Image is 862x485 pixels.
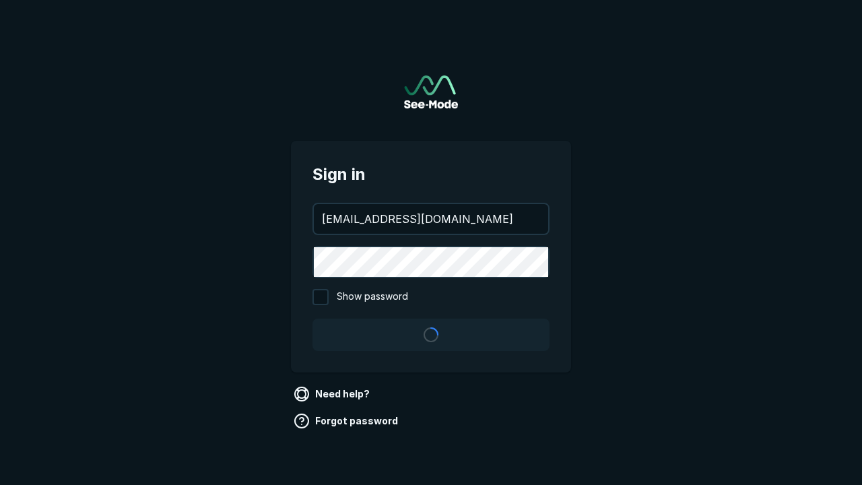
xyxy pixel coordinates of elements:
img: See-Mode Logo [404,75,458,108]
a: Go to sign in [404,75,458,108]
a: Forgot password [291,410,403,432]
a: Need help? [291,383,375,405]
input: your@email.com [314,204,548,234]
span: Show password [337,289,408,305]
span: Sign in [312,162,550,187]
